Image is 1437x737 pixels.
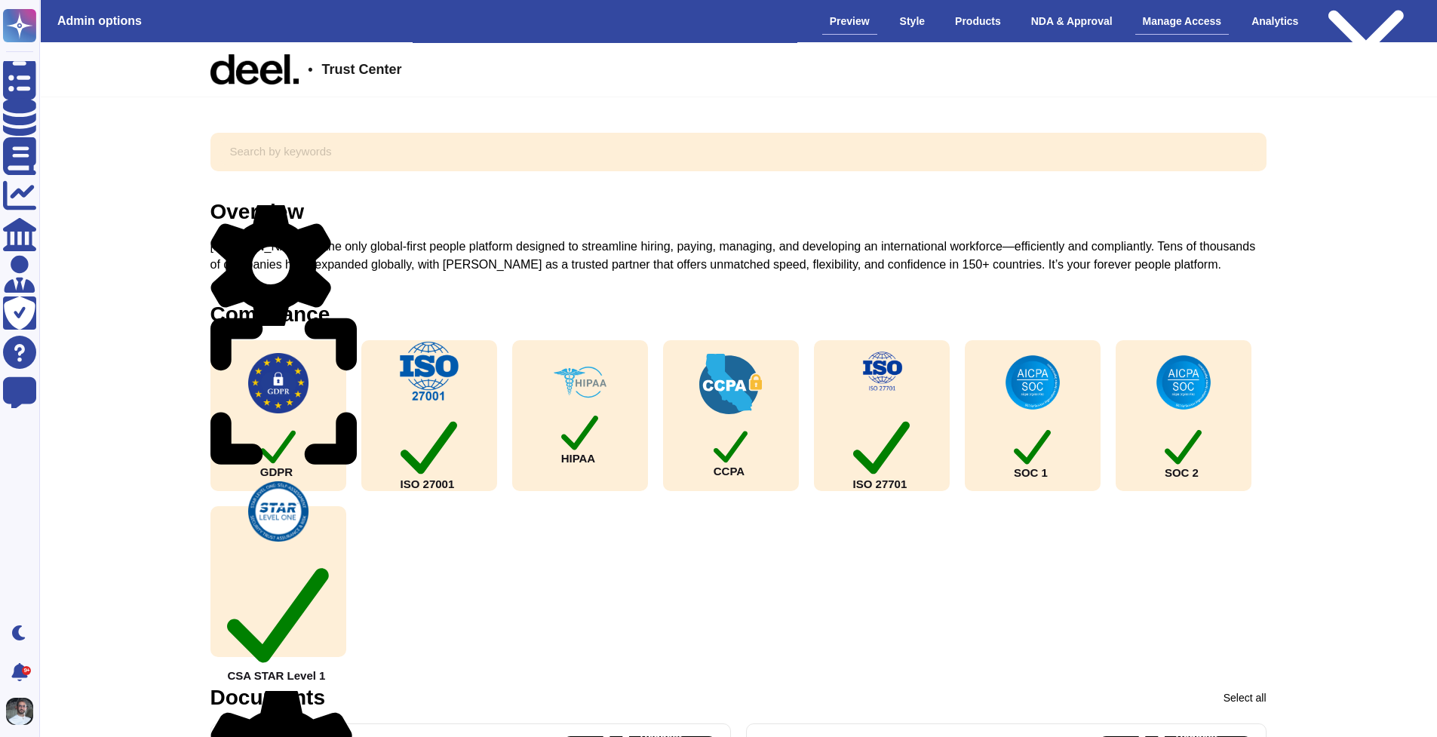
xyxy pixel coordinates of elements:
[308,63,312,76] span: •
[3,695,44,728] button: user
[401,413,458,490] div: ISO 27001
[210,238,1267,274] div: [PERSON_NAME] is the only global-first people platform designed to streamline hiring, paying, man...
[210,304,330,325] div: Compliance
[227,554,328,680] div: CSA STAR Level 1
[822,8,877,35] div: Preview
[852,341,912,401] img: check
[554,367,606,398] img: check
[1003,352,1063,413] img: check
[397,341,461,401] img: check
[322,63,402,76] span: Trust Center
[1165,425,1202,478] div: SOC 2
[221,139,1256,165] input: Search by keywords
[1244,8,1306,34] div: Analytics
[1153,352,1214,413] img: check
[561,410,599,465] div: HIPAA
[210,201,305,223] div: Overview
[22,666,31,675] div: 9+
[1224,692,1267,703] div: Select all
[714,426,748,477] div: CCPA
[892,8,932,34] div: Style
[57,14,142,28] h3: Admin options
[248,481,309,542] img: check
[210,54,299,84] img: Company Banner
[853,413,910,490] div: ISO 27701
[6,698,33,725] img: user
[260,425,296,478] div: GDPR
[1024,8,1120,34] div: NDA & Approval
[210,687,325,708] div: Documents
[1014,425,1051,478] div: SOC 1
[1135,8,1230,35] div: Manage Access
[947,8,1009,34] div: Products
[699,354,761,414] img: check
